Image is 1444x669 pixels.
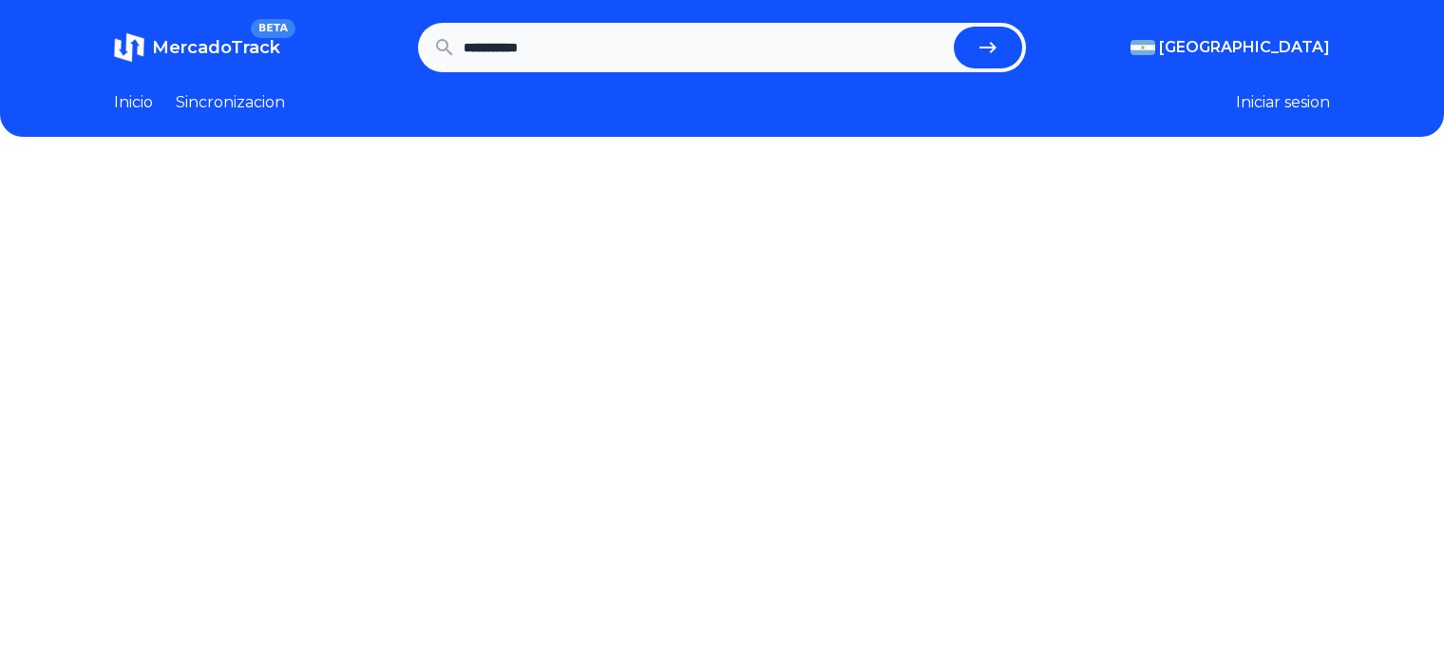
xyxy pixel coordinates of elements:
[1236,91,1330,114] button: Iniciar sesion
[251,19,295,38] span: BETA
[1130,36,1330,59] button: [GEOGRAPHIC_DATA]
[114,32,280,63] a: MercadoTrackBETA
[114,91,153,114] a: Inicio
[1130,40,1155,55] img: Argentina
[114,32,144,63] img: MercadoTrack
[1159,36,1330,59] span: [GEOGRAPHIC_DATA]
[152,37,280,58] span: MercadoTrack
[176,91,285,114] a: Sincronizacion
